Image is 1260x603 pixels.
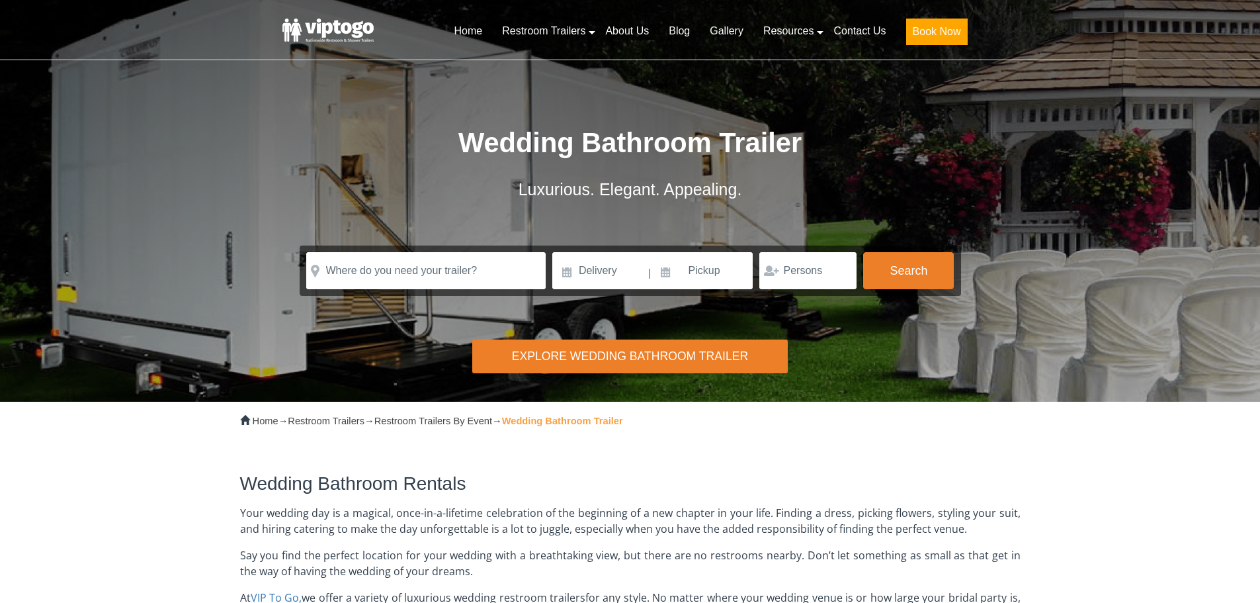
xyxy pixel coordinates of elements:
a: Resources [753,17,823,46]
button: Book Now [906,19,968,45]
input: Delivery [552,252,647,289]
a: Home [253,416,278,426]
a: Restroom Trailers [492,17,595,46]
a: Gallery [700,17,753,46]
a: Blog [659,17,700,46]
span: Luxurious. Elegant. Appealing. [519,180,742,199]
span: Your wedding day is a magical, once-in-a-lifetime celebration of the beginning of a new chapter i... [240,506,1021,536]
span: → → → [253,416,623,426]
a: Contact Us [823,17,896,46]
span: Wedding Bathroom Trailer [458,127,802,158]
h2: Wedding Bathroom Rentals [240,474,1021,494]
strong: Wedding Bathroom Trailer [502,416,623,426]
input: Pickup [653,252,753,289]
a: Home [444,17,492,46]
a: Book Now [896,17,978,53]
div: Explore Wedding Bathroom Trailer [472,340,787,373]
button: Search [863,252,954,289]
input: Where do you need your trailer? [306,252,546,289]
a: About Us [595,17,659,46]
span: | [648,252,651,295]
a: Restroom Trailers By Event [374,416,492,426]
input: Persons [759,252,857,289]
a: Restroom Trailers [288,416,364,426]
span: Say you find the perfect location for your wedding with a breathtaking view, but there are no res... [240,548,1021,579]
